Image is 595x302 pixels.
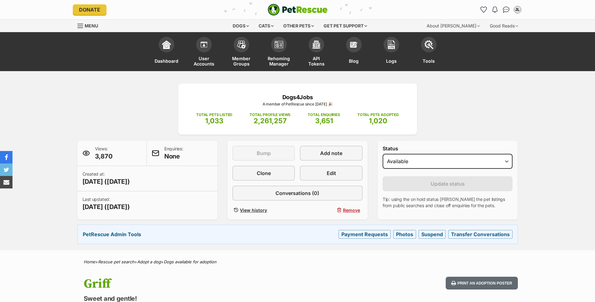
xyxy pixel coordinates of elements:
[73,4,107,15] a: Donate
[185,34,223,71] a: User Accounts
[68,260,527,264] div: > > >
[188,93,408,101] p: Dogs4Jobs
[479,5,489,15] a: Favourites
[231,56,252,66] span: Member Groups
[155,56,178,66] span: Dashboard
[232,146,295,161] button: Bump
[387,40,396,49] img: logs-icon-5bf4c29380941ae54b88474b1138927238aebebbc450bc62c8517511492d5a22.svg
[275,41,283,48] img: group-profile-icon-3fa3cf56718a62981997c0bc7e787c4b2cf8bcc04b72c1350f741eb67cf2f40e.svg
[431,180,465,188] span: Update status
[319,20,371,32] div: Get pet support
[357,112,399,118] p: TOTAL PETS ADOPTED
[300,146,362,161] a: Add note
[335,34,373,71] a: Blog
[410,34,448,71] a: Tools
[383,176,513,191] button: Update status
[268,4,328,16] img: logo-e224e6f780fb5917bec1dbf3a21bbac754714ae5b6737aabdf751b685950b380.svg
[82,171,130,186] p: Created at:
[268,4,328,16] a: PetRescue
[514,7,521,13] div: JL
[312,40,321,49] img: api-icon-849e3a9e6f871e3acf1f60245d25b4cd0aad652aa5f5372336901a6a67317bd8.svg
[383,196,513,209] p: Tip: using the on hold status [PERSON_NAME] the pet listings from public searches and close off e...
[164,259,216,264] a: Dogs available for adoption
[424,40,433,49] img: tools-icon-677f8b7d46040df57c17cb185196fc8e01b2b03676c49af7ba82c462532e62ee.svg
[85,23,98,28] span: Menu
[257,149,271,157] span: Bump
[268,56,290,66] span: Rehoming Manager
[164,152,183,161] span: None
[479,5,523,15] ul: Account quick links
[485,20,523,32] div: Good Reads
[232,206,295,215] a: View history
[232,166,295,181] a: Clone
[300,206,362,215] button: Remove
[369,117,387,125] span: 1,020
[339,230,391,239] a: Payment Requests
[82,202,130,211] span: [DATE] ([DATE])
[254,20,278,32] div: Cats
[196,112,232,118] p: TOTAL PETS LISTED
[305,56,327,66] span: API Tokens
[492,7,497,13] img: notifications-46538b983faf8c2785f20acdc204bb7945ddae34d4c08c2a6579f10ce5e182be.svg
[257,169,271,177] span: Clone
[419,230,446,239] a: Suspend
[423,56,435,66] span: Tools
[137,259,161,264] a: Adopt a dog
[200,40,208,49] img: members-icon-d6bcda0bfb97e5ba05b48644448dc2971f67d37433e5abca221da40c41542bd5.svg
[448,230,513,239] a: Transfer Conversations
[95,152,112,161] span: 3,870
[82,177,130,186] span: [DATE] ([DATE])
[83,231,141,237] strong: PetRescue Admin Tools
[275,189,319,197] span: Conversations (0)
[279,20,318,32] div: Other pets
[386,56,397,66] span: Logs
[205,117,223,125] span: 1,033
[343,207,360,213] span: Remove
[240,207,267,213] span: View history
[320,149,342,157] span: Add note
[82,196,130,211] p: Last updated:
[162,40,171,49] img: dashboard-icon-eb2f2d2d3e046f16d808141f083e7271f6b2e854fb5c12c21221c1fb7104beca.svg
[298,34,335,71] a: API Tokens
[254,117,287,125] span: 2,261,257
[373,34,410,71] a: Logs
[164,146,183,161] p: Enquiries:
[250,112,290,118] p: TOTAL PROFILE VIEWS
[327,169,336,177] span: Edit
[188,101,408,107] p: A member of PetRescue since [DATE] 🎉
[84,277,348,291] h1: Griff
[383,146,513,151] label: Status
[260,34,298,71] a: Rehoming Manager
[228,20,253,32] div: Dogs
[223,34,260,71] a: Member Groups
[237,41,246,49] img: team-members-icon-5396bd8760b3fe7c0b43da4ab00e1e3bb1a5d9ba89233759b79545d2d3fc5d0d.svg
[501,5,511,15] a: Conversations
[422,20,484,32] div: About [PERSON_NAME]
[349,56,359,66] span: Blog
[98,259,134,264] a: Rescue pet search
[193,56,215,66] span: User Accounts
[350,40,358,49] img: blogs-icon-e71fceff818bbaa76155c998696f2ea9b8fc06abc828b24f45ee82a475c2fd99.svg
[393,230,416,239] a: Photos
[300,166,362,181] a: Edit
[84,259,95,264] a: Home
[490,5,500,15] button: Notifications
[95,146,112,161] p: Views:
[315,117,333,125] span: 3,651
[77,20,102,31] a: Menu
[148,34,185,71] a: Dashboard
[513,5,523,15] button: My account
[232,186,363,201] a: Conversations (0)
[503,7,509,13] img: chat-41dd97257d64d25036548639549fe6c8038ab92f7586957e7f3b1b290dea8141.svg
[308,112,340,118] p: TOTAL ENQUIRIES
[446,277,518,290] button: Print an adoption poster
